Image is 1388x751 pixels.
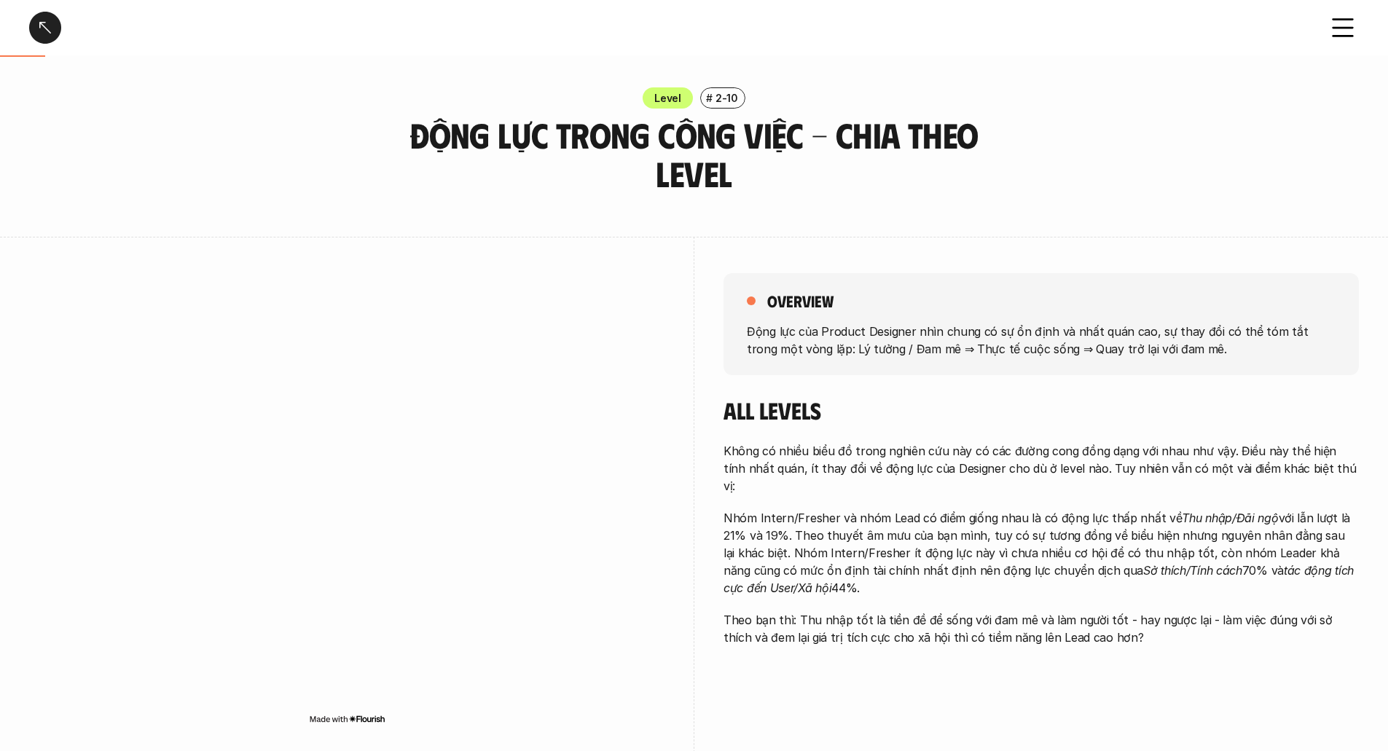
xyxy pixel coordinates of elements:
h6: # [706,93,713,103]
em: Thu nhập/Đãi ngộ [1182,511,1278,525]
h4: All levels [724,396,1359,424]
p: Động lực của Product Designer nhìn chung có sự ổn định và nhất quán cao, sự thay đổi có thể tóm t... [747,322,1336,357]
em: Sở thích/Tính cách [1143,563,1242,578]
iframe: Interactive or visual content [29,273,664,710]
p: 2-10 [715,90,738,106]
h5: overview [767,291,834,311]
h3: Động lực trong công việc - Chia theo Level [385,116,1004,193]
p: Nhóm Intern/Fresher và nhóm Lead có điểm giống nhau là có động lực thấp nhất về với lẫn lượt là 2... [724,509,1359,597]
p: Không có nhiều biểu đồ trong nghiên cứu này có các đường cong đồng dạng với nhau như vậy. Điều nà... [724,442,1359,495]
img: Made with Flourish [309,713,385,725]
p: Level [654,90,681,106]
em: tác động tích cực đến User/Xã hội [724,563,1357,595]
p: Theo bạn thì: Thu nhập tốt là tiền đề để sống với đam mê và làm người tốt - hay ngược lại - làm v... [724,611,1359,646]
